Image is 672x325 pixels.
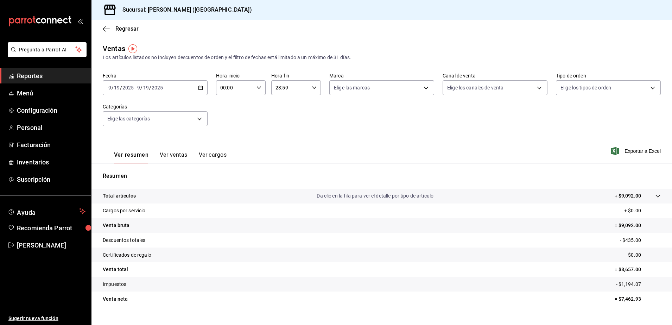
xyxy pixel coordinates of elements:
[117,6,252,14] h3: Sucursal: [PERSON_NAME] ([GEOGRAPHIC_DATA])
[160,151,188,163] button: Ver ventas
[5,51,87,58] a: Pregunta a Parrot AI
[329,73,434,78] label: Marca
[620,237,661,244] p: - $435.00
[17,240,85,250] span: [PERSON_NAME]
[103,222,129,229] p: Venta bruta
[615,192,641,200] p: + $9,092.00
[103,295,128,303] p: Venta neta
[103,54,661,61] div: Los artículos listados no incluyen descuentos de orden y el filtro de fechas está limitado a un m...
[103,172,661,180] p: Resumen
[556,73,661,78] label: Tipo de orden
[103,237,145,244] p: Descuentos totales
[17,223,85,233] span: Recomienda Parrot
[115,25,139,32] span: Regresar
[114,151,227,163] div: navigation tabs
[107,115,150,122] span: Elige las categorías
[143,85,149,90] input: --
[17,123,85,132] span: Personal
[615,266,661,273] p: = $8,657.00
[103,192,136,200] p: Total artículos
[103,251,151,259] p: Certificados de regalo
[114,151,148,163] button: Ver resumen
[615,222,661,229] p: = $9,092.00
[151,85,163,90] input: ----
[103,43,125,54] div: Ventas
[120,85,122,90] span: /
[137,85,140,90] input: --
[103,266,128,273] p: Venta total
[112,85,114,90] span: /
[103,207,146,214] p: Cargos por servicio
[624,207,661,214] p: + $0.00
[103,73,208,78] label: Fecha
[17,157,85,167] span: Inventarios
[17,175,85,184] span: Suscripción
[108,85,112,90] input: --
[615,295,661,303] p: = $7,462.93
[626,251,661,259] p: - $0.00
[77,18,83,24] button: open_drawer_menu
[334,84,370,91] span: Elige las marcas
[271,73,321,78] label: Hora fin
[122,85,134,90] input: ----
[8,315,85,322] span: Sugerir nueva función
[140,85,142,90] span: /
[149,85,151,90] span: /
[103,104,208,109] label: Categorías
[17,71,85,81] span: Reportes
[103,281,126,288] p: Impuestos
[447,84,503,91] span: Elige los canales de venta
[128,44,137,53] img: Tooltip marker
[613,147,661,155] button: Exportar a Excel
[17,207,76,215] span: Ayuda
[135,85,136,90] span: -
[199,151,227,163] button: Ver cargos
[8,42,87,57] button: Pregunta a Parrot AI
[17,106,85,115] span: Configuración
[616,281,661,288] p: - $1,194.07
[17,140,85,150] span: Facturación
[114,85,120,90] input: --
[317,192,433,200] p: Da clic en la fila para ver el detalle por tipo de artículo
[103,25,139,32] button: Regresar
[560,84,611,91] span: Elige los tipos de orden
[19,46,76,54] span: Pregunta a Parrot AI
[443,73,547,78] label: Canal de venta
[216,73,266,78] label: Hora inicio
[17,88,85,98] span: Menú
